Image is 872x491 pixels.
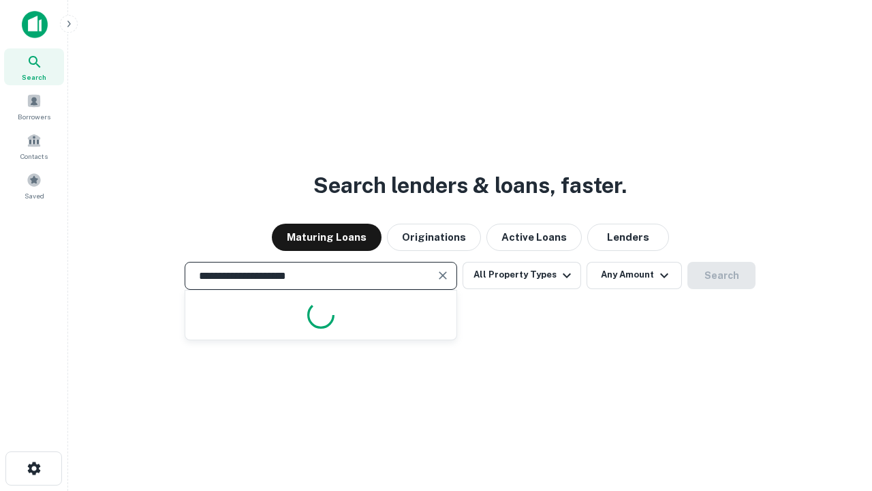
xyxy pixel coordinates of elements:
[18,111,50,122] span: Borrowers
[25,190,44,201] span: Saved
[4,88,64,125] a: Borrowers
[22,72,46,83] span: Search
[22,11,48,38] img: capitalize-icon.png
[587,224,669,251] button: Lenders
[4,167,64,204] a: Saved
[463,262,581,289] button: All Property Types
[387,224,481,251] button: Originations
[4,128,64,164] a: Contacts
[4,48,64,85] a: Search
[486,224,582,251] button: Active Loans
[804,382,872,447] iframe: Chat Widget
[20,151,48,162] span: Contacts
[313,169,627,202] h3: Search lenders & loans, faster.
[433,266,452,285] button: Clear
[587,262,682,289] button: Any Amount
[272,224,381,251] button: Maturing Loans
